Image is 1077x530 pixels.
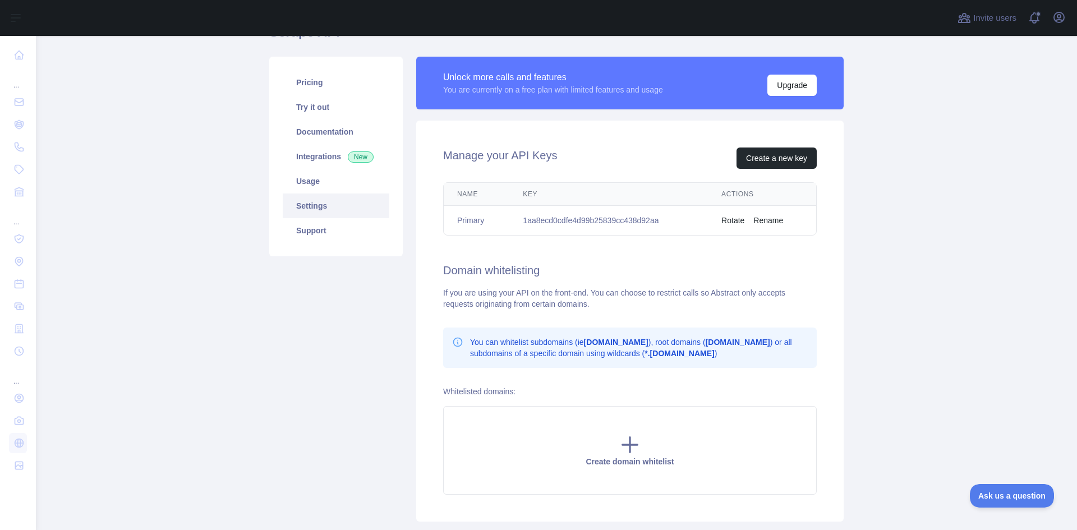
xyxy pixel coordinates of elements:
[283,169,389,193] a: Usage
[973,12,1016,25] span: Invite users
[283,144,389,169] a: Integrations New
[584,338,648,347] b: [DOMAIN_NAME]
[708,183,816,206] th: Actions
[348,151,374,163] span: New
[443,84,663,95] div: You are currently on a free plan with limited features and usage
[9,67,27,90] div: ...
[444,183,509,206] th: Name
[737,148,817,169] button: Create a new key
[269,23,844,50] h1: Scrape API
[443,148,557,169] h2: Manage your API Keys
[9,204,27,227] div: ...
[970,484,1055,508] iframe: Toggle Customer Support
[586,457,674,466] span: Create domain whitelist
[443,262,817,278] h2: Domain whitelisting
[470,337,808,359] p: You can whitelist subdomains (ie ), root domains ( ) or all subdomains of a specific domain using...
[706,338,770,347] b: [DOMAIN_NAME]
[645,349,714,358] b: *.[DOMAIN_NAME]
[443,387,516,396] label: Whitelisted domains:
[283,95,389,119] a: Try it out
[283,193,389,218] a: Settings
[955,9,1019,27] button: Invite users
[283,70,389,95] a: Pricing
[9,363,27,386] div: ...
[753,215,783,226] button: Rename
[283,119,389,144] a: Documentation
[767,75,817,96] button: Upgrade
[509,206,708,236] td: 1aa8ecd0cdfe4d99b25839cc438d92aa
[444,206,509,236] td: Primary
[443,287,817,310] div: If you are using your API on the front-end. You can choose to restrict calls so Abstract only acc...
[509,183,708,206] th: Key
[721,215,744,226] button: Rotate
[283,218,389,243] a: Support
[443,71,663,84] div: Unlock more calls and features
